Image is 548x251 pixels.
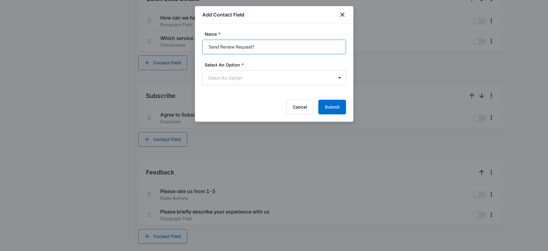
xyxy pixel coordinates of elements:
button: close [339,11,346,18]
input: Name [202,40,346,54]
h1: Add Contact Field [202,11,244,18]
button: Cancel [286,100,313,114]
button: Submit [318,100,346,114]
label: Name [205,31,348,37]
label: Select An Option [205,62,348,68]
